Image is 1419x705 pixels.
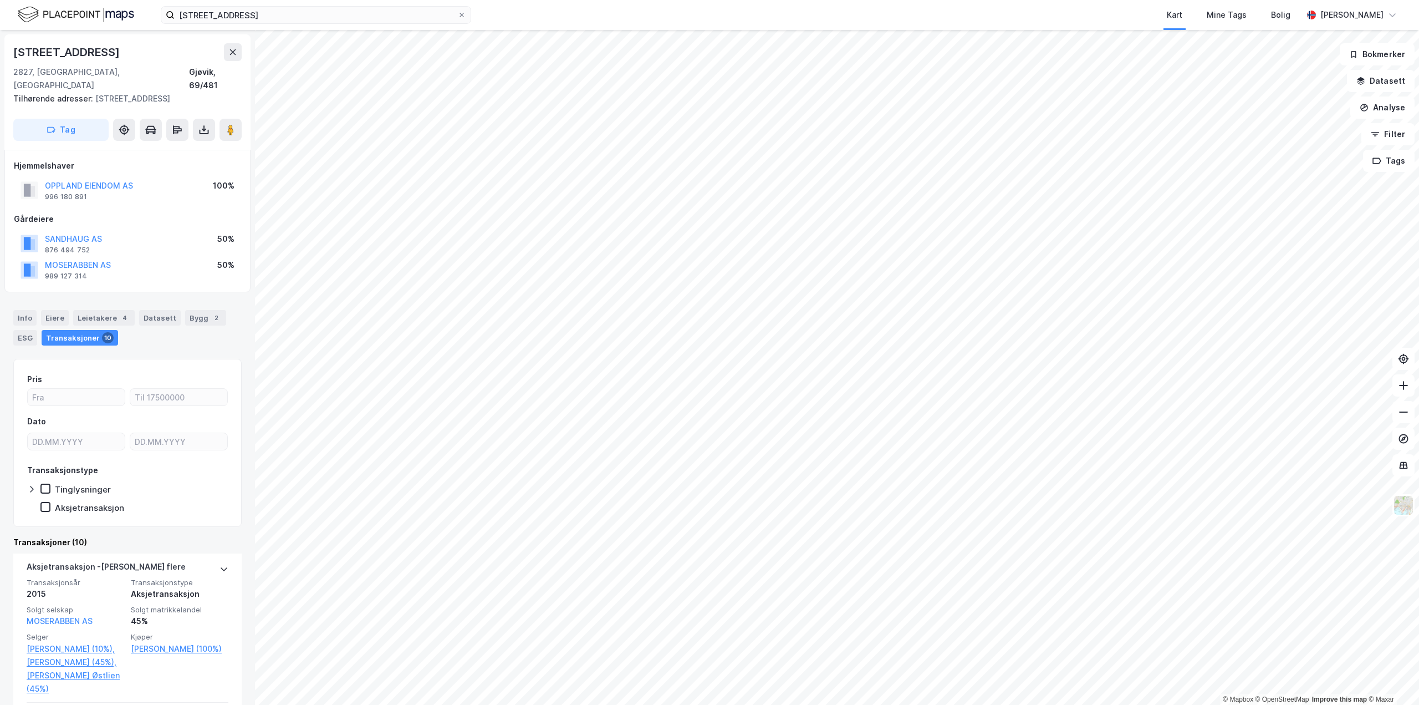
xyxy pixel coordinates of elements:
div: [STREET_ADDRESS] [13,92,233,105]
img: logo.f888ab2527a4732fd821a326f86c7f29.svg [18,5,134,24]
button: Analyse [1350,97,1415,119]
div: 10 [102,332,114,343]
div: Eiere [41,310,69,326]
iframe: Chat Widget [1364,652,1419,705]
div: Bygg [185,310,226,326]
div: Info [13,310,37,326]
div: Aksjetransaksjon [131,587,228,601]
span: Kjøper [131,632,228,642]
span: Solgt selskap [27,605,124,615]
span: Transaksjonsår [27,578,124,587]
div: Tinglysninger [55,484,111,495]
a: [PERSON_NAME] (100%) [131,642,228,656]
div: Datasett [139,310,181,326]
div: 2 [211,312,222,323]
div: Gjøvik, 69/481 [189,65,242,92]
div: Hjemmelshaver [14,159,241,173]
div: Kart [1167,8,1182,22]
div: 4 [119,312,130,323]
div: Gårdeiere [14,212,241,226]
div: Transaksjoner (10) [13,536,242,549]
button: Filter [1361,123,1415,145]
div: Transaksjoner [42,330,118,346]
span: Transaksjonstype [131,578,228,587]
button: Datasett [1347,70,1415,92]
div: 45% [131,615,228,628]
div: [STREET_ADDRESS] [13,43,122,61]
input: DD.MM.YYYY [28,433,125,450]
input: DD.MM.YYYY [130,433,227,450]
span: Solgt matrikkelandel [131,605,228,615]
div: 2015 [27,587,124,601]
span: Tilhørende adresser: [13,94,95,103]
div: ESG [13,330,37,346]
a: [PERSON_NAME] (45%), [27,656,124,669]
a: [PERSON_NAME] Østlien (45%) [27,669,124,696]
div: Aksjetransaksjon [55,503,124,513]
a: OpenStreetMap [1255,696,1309,703]
div: 989 127 314 [45,272,87,281]
a: [PERSON_NAME] (10%), [27,642,124,656]
div: Mine Tags [1207,8,1247,22]
div: 2827, [GEOGRAPHIC_DATA], [GEOGRAPHIC_DATA] [13,65,189,92]
div: 996 180 891 [45,192,87,201]
div: Aksjetransaksjon - [PERSON_NAME] flere [27,560,186,578]
input: Til 17500000 [130,389,227,405]
button: Tags [1363,150,1415,172]
button: Bokmerker [1340,43,1415,65]
div: [PERSON_NAME] [1320,8,1384,22]
span: Selger [27,632,124,642]
button: Tag [13,119,109,141]
div: Transaksjonstype [27,464,98,477]
a: Mapbox [1223,696,1253,703]
a: MOSERABBEN AS [27,616,93,626]
div: Pris [27,373,42,386]
input: Søk på adresse, matrikkel, gårdeiere, leietakere eller personer [175,7,457,23]
input: Fra [28,389,125,405]
div: 50% [217,258,234,272]
div: 50% [217,232,234,246]
div: 876 494 752 [45,246,90,255]
div: Bolig [1271,8,1290,22]
div: Dato [27,415,46,428]
div: Leietakere [73,310,135,326]
div: 100% [213,179,234,192]
img: Z [1393,495,1414,516]
a: Improve this map [1312,696,1367,703]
